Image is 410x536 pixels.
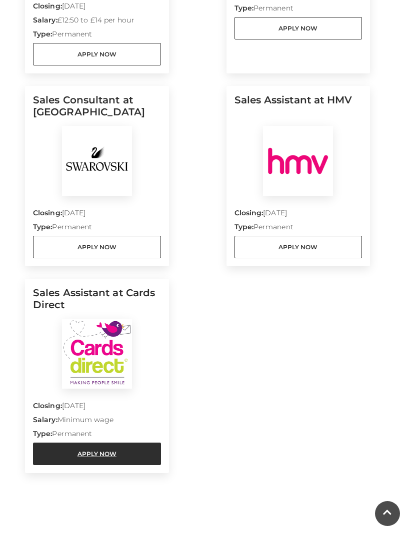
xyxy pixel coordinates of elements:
[33,1,62,10] strong: Closing:
[33,222,161,236] p: Permanent
[33,443,161,465] a: Apply Now
[33,29,161,43] p: Permanent
[234,236,362,258] a: Apply Now
[234,94,362,126] h5: Sales Assistant at HMV
[33,208,62,217] strong: Closing:
[33,415,161,429] p: Minimum wage
[234,208,362,222] p: [DATE]
[234,3,362,17] p: Permanent
[33,15,57,24] strong: Salary:
[33,401,161,415] p: [DATE]
[62,126,132,196] img: Swarovski
[33,287,161,319] h5: Sales Assistant at Cards Direct
[33,94,161,126] h5: Sales Consultant at [GEOGRAPHIC_DATA]
[33,29,52,38] strong: Type:
[33,43,161,65] a: Apply Now
[234,208,263,217] strong: Closing:
[33,429,52,438] strong: Type:
[33,1,161,15] p: [DATE]
[33,429,161,443] p: Permanent
[33,415,57,424] strong: Salary:
[33,208,161,222] p: [DATE]
[33,401,62,410] strong: Closing:
[33,236,161,258] a: Apply Now
[234,222,362,236] p: Permanent
[234,3,253,12] strong: Type:
[62,319,132,389] img: Cards Direct
[234,222,253,231] strong: Type:
[33,222,52,231] strong: Type:
[33,15,161,29] p: £12:50 to £14 per hour
[234,17,362,39] a: Apply Now
[263,126,333,196] img: HMV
